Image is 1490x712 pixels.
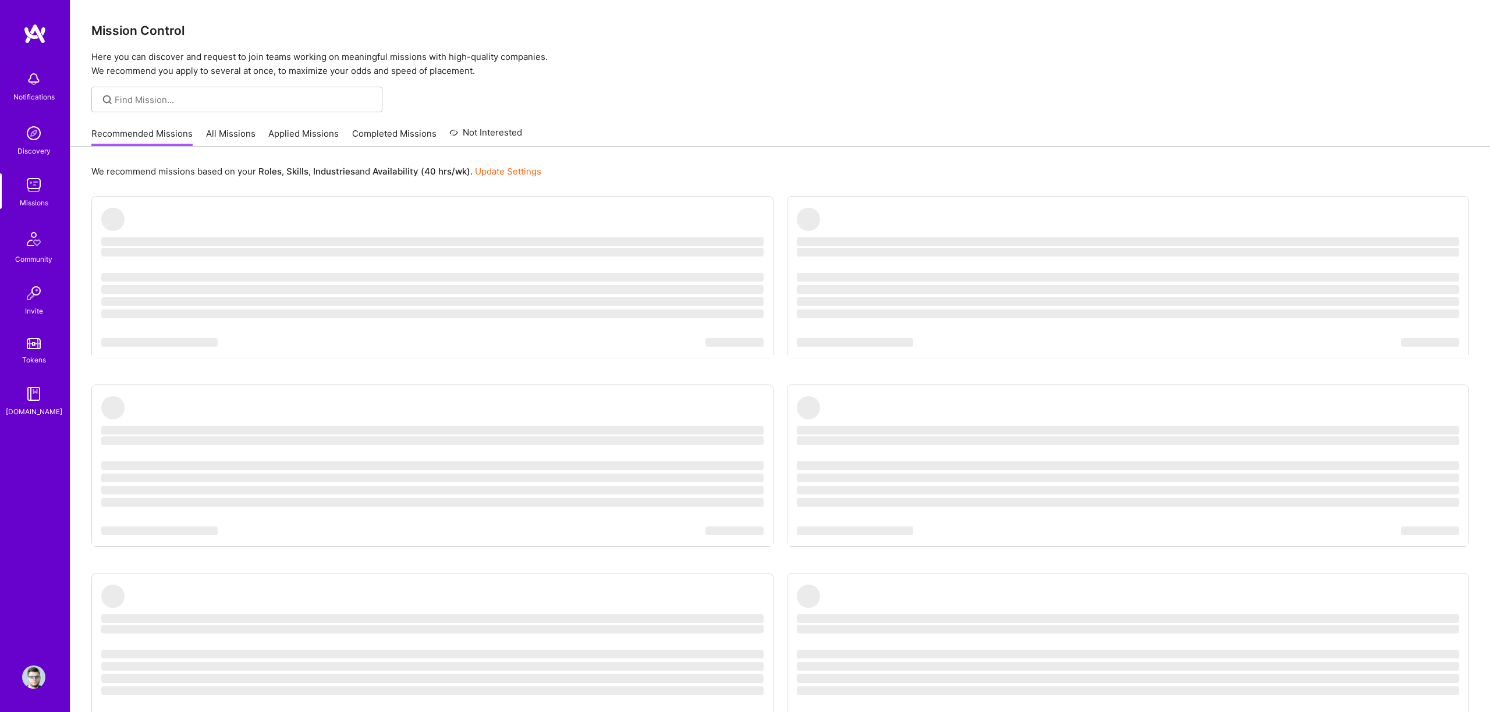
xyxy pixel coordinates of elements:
[22,665,45,689] img: User Avatar
[206,127,256,147] a: All Missions
[268,127,339,147] a: Applied Missions
[20,225,48,253] img: Community
[13,91,55,103] div: Notifications
[115,94,374,106] input: Find Mission...
[19,665,48,689] a: User Avatar
[17,145,51,157] div: Discovery
[91,165,541,177] p: We recommend missions based on your , , and .
[475,166,541,177] a: Update Settings
[22,382,45,405] img: guide book
[313,166,355,177] b: Industries
[15,253,52,265] div: Community
[20,197,48,209] div: Missions
[91,23,1469,38] h3: Mission Control
[352,127,437,147] a: Completed Missions
[22,122,45,145] img: discovery
[286,166,308,177] b: Skills
[22,67,45,91] img: bell
[27,338,41,349] img: tokens
[25,305,43,317] div: Invite
[258,166,282,177] b: Roles
[6,405,62,418] div: [DOMAIN_NAME]
[22,354,46,366] div: Tokens
[372,166,470,177] b: Availability (40 hrs/wk)
[22,282,45,305] img: Invite
[23,23,47,44] img: logo
[101,93,114,106] i: icon SearchGrey
[91,127,193,147] a: Recommended Missions
[91,50,1469,78] p: Here you can discover and request to join teams working on meaningful missions with high-quality ...
[22,173,45,197] img: teamwork
[449,126,522,147] a: Not Interested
